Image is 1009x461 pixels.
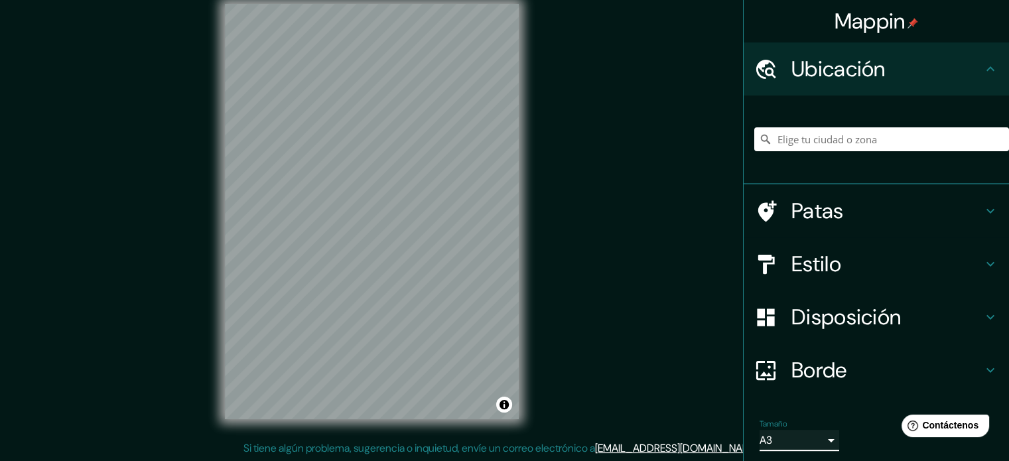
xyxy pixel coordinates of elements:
font: A3 [760,433,772,447]
input: Elige tu ciudad o zona [754,127,1009,151]
iframe: Lanzador de widgets de ayuda [891,409,994,446]
font: Ubicación [791,55,886,83]
button: Activar o desactivar atribución [496,397,512,413]
font: Patas [791,197,844,225]
div: Estilo [744,237,1009,291]
div: Patas [744,184,1009,237]
font: Tamaño [760,419,787,429]
a: [EMAIL_ADDRESS][DOMAIN_NAME] [595,441,759,455]
div: Ubicación [744,42,1009,96]
font: Estilo [791,250,841,278]
div: A3 [760,430,839,451]
font: Borde [791,356,847,384]
div: Borde [744,344,1009,397]
div: Disposición [744,291,1009,344]
font: Si tiene algún problema, sugerencia o inquietud, envíe un correo electrónico a [243,441,595,455]
font: Disposición [791,303,901,331]
canvas: Mapa [225,4,519,419]
img: pin-icon.png [908,18,918,29]
font: Mappin [835,7,906,35]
